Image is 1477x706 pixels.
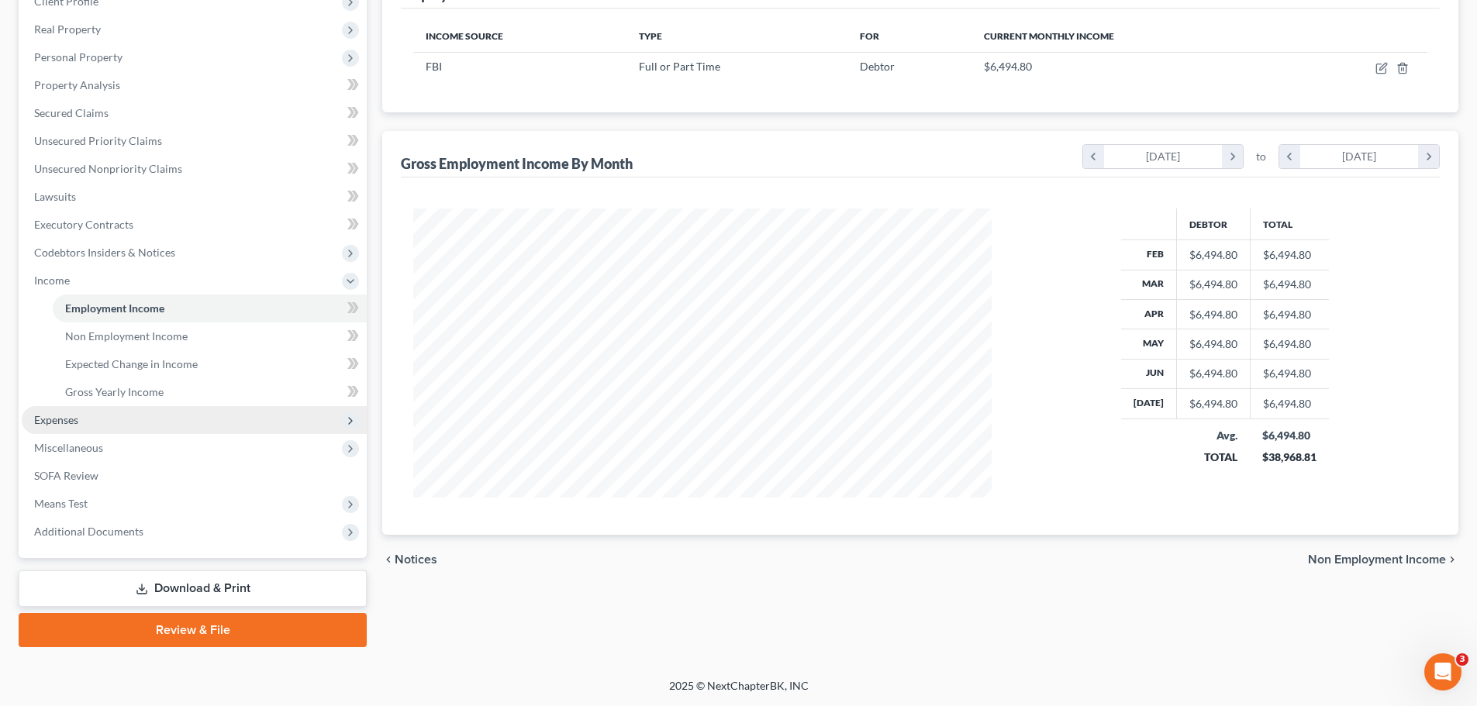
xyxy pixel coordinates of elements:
a: SOFA Review [22,462,367,490]
span: Type [639,30,662,42]
a: Property Analysis [22,71,367,99]
span: Unsecured Nonpriority Claims [34,162,182,175]
span: Notices [395,553,437,566]
span: Employment Income [65,301,164,315]
div: $6,494.80 [1189,396,1237,412]
i: chevron_right [1446,553,1458,566]
span: Current Monthly Income [984,30,1114,42]
span: Unsecured Priority Claims [34,134,162,147]
span: Real Property [34,22,101,36]
a: Review & File [19,613,367,647]
td: $6,494.80 [1250,329,1329,359]
span: 3 [1456,653,1468,666]
div: TOTAL [1189,449,1237,465]
td: $6,494.80 [1250,270,1329,299]
th: Feb [1121,240,1177,270]
span: FBI [426,60,442,73]
span: Full or Part Time [639,60,720,73]
div: $6,494.80 [1189,307,1237,322]
a: Non Employment Income [53,322,367,350]
span: Property Analysis [34,78,120,91]
a: Lawsuits [22,183,367,211]
a: Unsecured Nonpriority Claims [22,155,367,183]
td: $6,494.80 [1250,299,1329,329]
span: Expenses [34,413,78,426]
th: Total [1250,208,1329,239]
i: chevron_right [1222,145,1243,168]
span: For [860,30,879,42]
span: Income Source [426,30,503,42]
th: Debtor [1176,208,1250,239]
span: Debtor [860,60,895,73]
a: Gross Yearly Income [53,378,367,406]
td: $6,494.80 [1250,389,1329,418]
span: Miscellaneous [34,441,103,454]
span: to [1256,149,1266,164]
span: Expected Change in Income [65,357,198,370]
span: $6,494.80 [984,60,1032,73]
div: $6,494.80 [1189,336,1237,352]
span: Secured Claims [34,106,109,119]
th: Jun [1121,359,1177,388]
span: Gross Yearly Income [65,385,164,398]
a: Expected Change in Income [53,350,367,378]
a: Download & Print [19,570,367,607]
i: chevron_left [1083,145,1104,168]
span: Lawsuits [34,190,76,203]
div: [DATE] [1300,145,1419,168]
span: Means Test [34,497,88,510]
span: Additional Documents [34,525,143,538]
div: Avg. [1189,428,1237,443]
div: [DATE] [1104,145,1223,168]
th: May [1121,329,1177,359]
th: Mar [1121,270,1177,299]
div: Gross Employment Income By Month [401,154,633,173]
div: 2025 © NextChapterBK, INC [297,678,1181,706]
a: Executory Contracts [22,211,367,239]
th: [DATE] [1121,389,1177,418]
a: Unsecured Priority Claims [22,127,367,155]
span: Income [34,274,70,287]
span: Non Employment Income [1308,553,1446,566]
span: Non Employment Income [65,329,188,343]
span: Executory Contracts [34,218,133,231]
span: Codebtors Insiders & Notices [34,246,175,259]
i: chevron_left [382,553,395,566]
div: $6,494.80 [1189,247,1237,263]
span: Personal Property [34,50,123,64]
i: chevron_left [1279,145,1300,168]
button: chevron_left Notices [382,553,437,566]
div: $38,968.81 [1262,449,1317,465]
a: Employment Income [53,294,367,322]
div: $6,494.80 [1189,366,1237,381]
button: Non Employment Income chevron_right [1308,553,1458,566]
iframe: Intercom live chat [1424,653,1461,691]
a: Secured Claims [22,99,367,127]
td: $6,494.80 [1250,240,1329,270]
span: SOFA Review [34,469,98,482]
i: chevron_right [1418,145,1439,168]
td: $6,494.80 [1250,359,1329,388]
div: $6,494.80 [1189,277,1237,292]
div: $6,494.80 [1262,428,1317,443]
th: Apr [1121,299,1177,329]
